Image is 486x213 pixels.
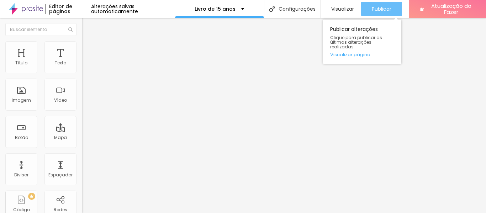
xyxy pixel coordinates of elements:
[431,2,471,16] font: Atualização do Fazer
[330,51,370,58] font: Visualizar página
[54,97,67,103] font: Vídeo
[54,134,67,140] font: Mapa
[55,60,66,66] font: Texto
[195,5,236,12] font: Livro de 15 anos
[372,5,391,12] font: Publicar
[15,134,28,140] font: Botão
[49,3,72,15] font: Editor de páginas
[15,60,27,66] font: Título
[321,2,361,16] button: Visualizar
[269,6,275,12] img: Ícone
[12,97,31,103] font: Imagem
[5,23,76,36] input: Buscar elemento
[330,34,382,50] font: Clique para publicar as últimas alterações realizadas
[91,3,138,15] font: Alterações salvas automaticamente
[279,5,316,12] font: Configurações
[14,172,28,178] font: Divisor
[331,5,354,12] font: Visualizar
[330,52,394,57] a: Visualizar página
[48,172,73,178] font: Espaçador
[82,18,486,213] iframe: Editor
[68,27,73,32] img: Ícone
[361,2,402,16] button: Publicar
[330,26,378,33] font: Publicar alterações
